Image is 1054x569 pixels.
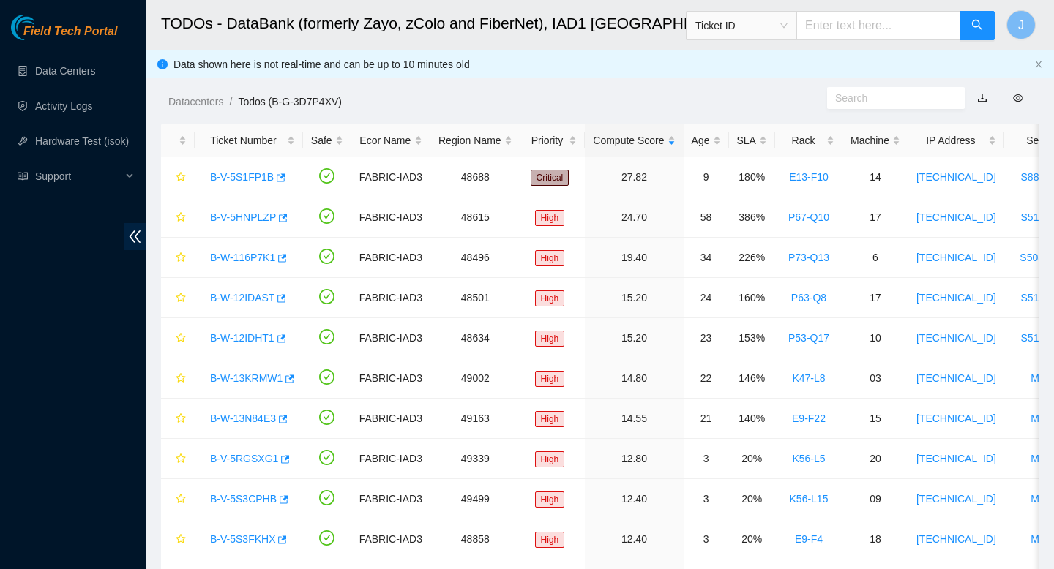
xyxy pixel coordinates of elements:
span: star [176,413,186,425]
span: High [535,451,565,467]
input: Search [835,90,945,106]
td: 49002 [430,358,520,399]
a: Data Centers [35,65,95,77]
button: star [169,286,187,309]
span: Ticket ID [695,15,788,37]
a: Todos (B-G-3D7P4XV) [238,96,342,108]
td: 03 [842,358,908,399]
td: 3 [684,519,729,559]
td: FABRIC-IAD3 [351,197,430,238]
span: eye [1013,93,1023,103]
td: 140% [729,399,775,439]
a: Akamai TechnologiesField Tech Portal [11,26,117,45]
td: 49163 [430,399,520,439]
td: 48858 [430,519,520,559]
td: 20 [842,439,908,479]
input: Enter text here... [796,11,960,40]
td: 14.55 [585,399,683,439]
a: Hardware Test (isok) [35,135,129,147]
span: High [535,331,565,347]
span: star [176,453,186,465]
td: 21 [684,399,729,439]
td: 20% [729,519,775,559]
a: [TECHNICAL_ID] [916,533,996,545]
td: 23 [684,318,729,358]
a: B-W-13N84E3 [210,412,276,424]
span: check-circle [319,168,334,184]
td: 48615 [430,197,520,238]
td: 160% [729,278,775,318]
td: 9 [684,157,729,197]
a: Datacenters [168,96,223,108]
span: star [176,373,186,385]
a: E13-F10 [789,171,829,183]
button: star [169,487,187,510]
span: Critical [531,170,569,186]
button: star [169,447,187,470]
td: FABRIC-IAD3 [351,479,430,519]
a: P73-Q13 [788,252,829,263]
span: Support [35,162,122,191]
td: 48501 [430,278,520,318]
td: 34 [684,238,729,278]
a: K56-L15 [790,493,829,505]
a: B-V-5S3FKHX [210,533,275,545]
span: High [535,250,565,266]
td: 6 [842,238,908,278]
button: star [169,407,187,430]
span: High [535,371,565,387]
button: close [1034,60,1043,69]
td: FABRIC-IAD3 [351,519,430,559]
td: 18 [842,519,908,559]
td: 180% [729,157,775,197]
span: High [535,491,565,508]
a: [TECHNICAL_ID] [916,292,996,304]
td: FABRIC-IAD3 [351,278,430,318]
a: K47-L8 [792,372,825,384]
a: P53-Q17 [788,332,829,344]
td: 22 [684,358,729,399]
td: 3 [684,439,729,479]
td: 10 [842,318,908,358]
td: 226% [729,238,775,278]
td: 09 [842,479,908,519]
span: check-circle [319,289,334,304]
span: check-circle [319,530,334,546]
a: [TECHNICAL_ID] [916,412,996,424]
a: E9-F22 [792,412,826,424]
a: [TECHNICAL_ID] [916,332,996,344]
td: FABRIC-IAD3 [351,439,430,479]
a: download [977,92,987,104]
img: Akamai Technologies [11,15,74,40]
td: 24 [684,278,729,318]
span: read [18,171,28,181]
button: star [169,246,187,269]
span: High [535,532,565,548]
td: FABRIC-IAD3 [351,358,430,399]
span: check-circle [319,208,334,224]
a: B-V-5S3CPHB [210,493,277,505]
span: check-circle [319,490,334,505]
td: 48496 [430,238,520,278]
button: star [169,326,187,350]
td: FABRIC-IAD3 [351,157,430,197]
td: 48634 [430,318,520,358]
span: star [176,333,186,344]
td: 20% [729,479,775,519]
td: 14 [842,157,908,197]
button: J [1006,10,1036,39]
span: double-left [124,223,146,250]
a: [TECHNICAL_ID] [916,171,996,183]
span: search [971,19,983,33]
td: 49499 [430,479,520,519]
button: download [966,86,998,110]
a: B-W-12IDHT1 [210,332,274,344]
a: B-W-116P7K1 [210,252,275,263]
span: star [176,172,186,184]
a: K56-L5 [792,453,825,464]
td: 17 [842,278,908,318]
td: 48688 [430,157,520,197]
td: 146% [729,358,775,399]
span: star [176,293,186,304]
td: 12.40 [585,519,683,559]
